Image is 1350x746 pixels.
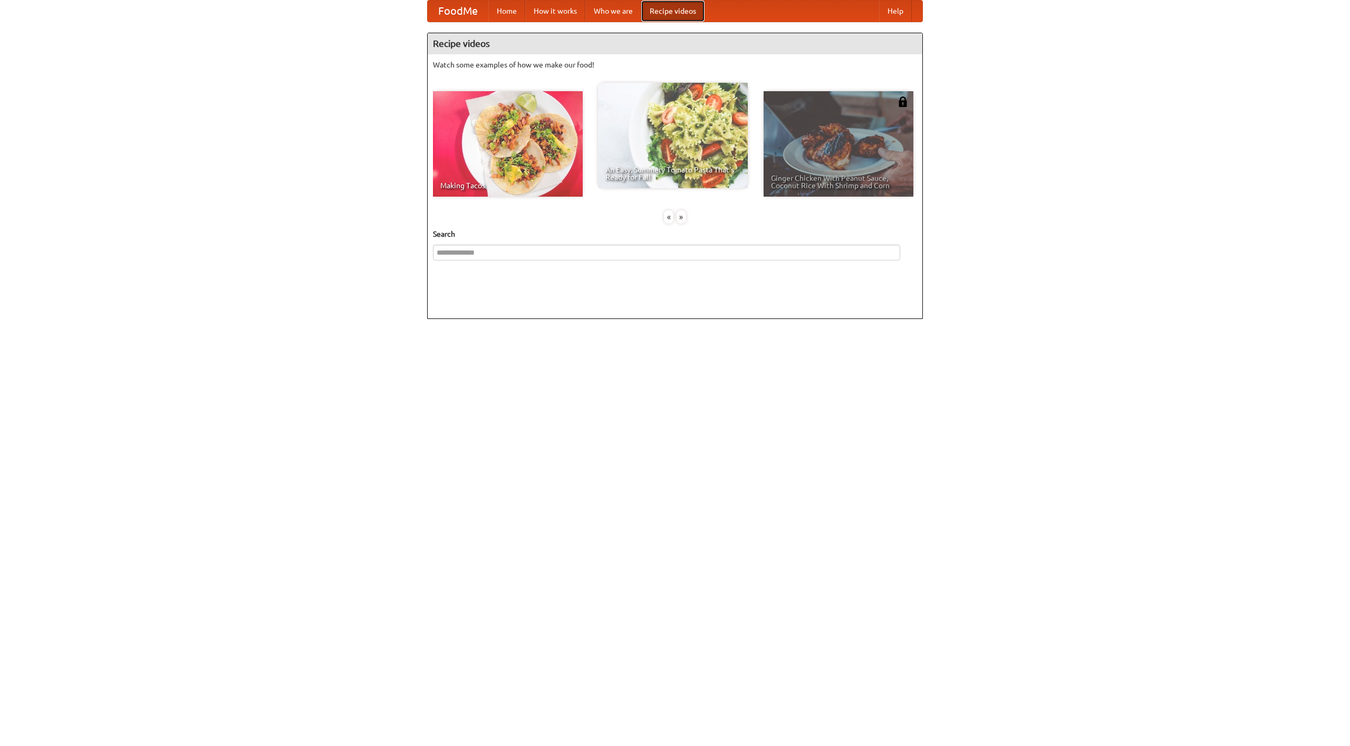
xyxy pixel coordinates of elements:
a: Home [488,1,525,22]
a: How it works [525,1,585,22]
span: Making Tacos [440,182,575,189]
a: Who we are [585,1,641,22]
h4: Recipe videos [428,33,922,54]
h5: Search [433,229,917,239]
div: » [677,210,686,224]
img: 483408.png [898,96,908,107]
a: FoodMe [428,1,488,22]
a: Help [879,1,912,22]
p: Watch some examples of how we make our food! [433,60,917,70]
a: Making Tacos [433,91,583,197]
a: Recipe videos [641,1,705,22]
div: « [664,210,673,224]
a: An Easy, Summery Tomato Pasta That's Ready for Fall [598,83,748,188]
span: An Easy, Summery Tomato Pasta That's Ready for Fall [605,166,740,181]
